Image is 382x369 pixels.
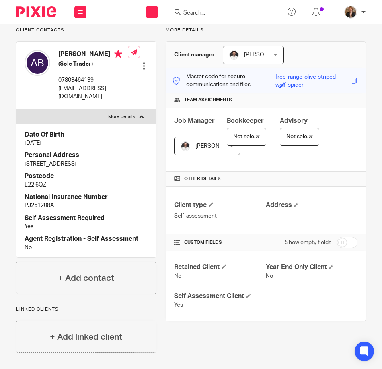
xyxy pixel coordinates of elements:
[181,141,190,151] img: dom%20slack.jpg
[195,143,240,149] span: [PERSON_NAME]
[227,118,264,124] span: Bookkeeper
[25,201,148,209] p: PJ251208A
[174,292,266,301] h4: Self Assessment Client
[174,302,183,308] span: Yes
[25,151,148,160] h4: Personal Address
[266,263,357,272] h4: Year End Only Client
[25,160,148,168] p: [STREET_ADDRESS]
[229,50,239,60] img: dom%20slack.jpg
[184,176,221,182] span: Other details
[108,114,135,120] p: More details
[275,73,349,82] div: free-range-olive-striped-wolf-spider
[25,235,148,243] h4: Agent Registration - Self Assessment
[174,51,215,59] h3: Client manager
[25,214,148,222] h4: Self Assessment Required
[16,6,56,17] img: Pixie
[174,212,266,220] p: Self-assessment
[280,118,308,124] span: Advisory
[266,201,357,209] h4: Address
[58,85,128,101] p: [EMAIL_ADDRESS][DOMAIN_NAME]
[344,6,357,19] img: WhatsApp%20Image%202025-04-23%20at%2010.20.30_16e186ec.jpg
[50,331,122,343] h4: + Add linked client
[58,272,114,284] h4: + Add contact
[174,273,181,279] span: No
[166,27,366,33] p: More details
[16,27,156,33] p: Client contacts
[58,76,128,84] p: 07803464139
[172,73,275,89] p: Master code for secure communications and files
[58,60,128,68] h5: (Sole Trader)
[16,306,156,313] p: Linked clients
[25,131,148,139] h4: Date Of Birth
[174,239,266,246] h4: CUSTOM FIELDS
[233,134,266,139] span: Not selected
[25,172,148,180] h4: Postcode
[25,193,148,201] h4: National Insurance Number
[286,134,319,139] span: Not selected
[174,118,215,124] span: Job Manager
[244,52,288,58] span: [PERSON_NAME]
[285,238,331,247] label: Show empty fields
[184,97,232,103] span: Team assignments
[25,243,148,251] p: No
[58,50,128,60] h4: [PERSON_NAME]
[25,50,50,76] img: svg%3E
[266,273,273,279] span: No
[25,222,148,230] p: Yes
[174,263,266,272] h4: Retained Client
[183,10,255,17] input: Search
[25,139,148,147] p: [DATE]
[25,181,148,189] p: L22 6QZ
[174,201,266,209] h4: Client type
[114,50,122,58] i: Primary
